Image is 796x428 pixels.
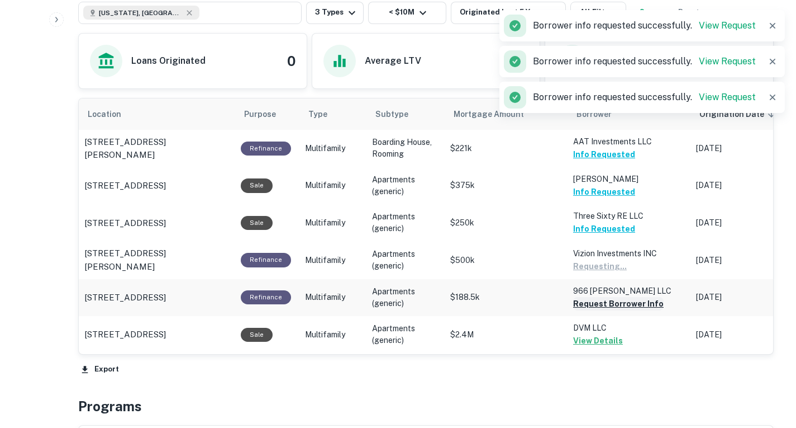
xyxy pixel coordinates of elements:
[699,56,756,67] a: View Request
[131,54,206,68] h6: Loans Originated
[235,98,299,130] th: Purpose
[450,217,562,229] p: $250k
[570,2,626,24] button: All Filters
[305,291,361,303] p: Multifamily
[308,107,327,121] span: Type
[84,135,230,162] a: [STREET_ADDRESS][PERSON_NAME]
[84,179,166,192] p: [STREET_ADDRESS]
[450,255,562,266] p: $500k
[573,185,635,199] button: Info Requested
[631,2,666,24] button: Save your search to get updates of matches that match your search criteria.
[372,211,439,234] p: Apartments (generic)
[699,92,756,102] a: View Request
[573,222,635,236] button: Info Requested
[573,173,685,185] p: [PERSON_NAME]
[305,143,361,154] p: Multifamily
[99,8,183,18] span: [US_STATE], [GEOGRAPHIC_DATA]
[84,179,230,192] a: [STREET_ADDRESS]
[573,297,664,311] button: Request Borrower Info
[84,328,230,341] a: [STREET_ADDRESS]
[78,396,142,416] h4: Programs
[78,2,302,24] button: [US_STATE], [GEOGRAPHIC_DATA]
[241,178,273,192] div: Sale
[372,137,439,160] p: Boarding House, Rooming
[573,210,685,222] p: Three Sixty RE LLC
[368,2,446,24] button: < $10M
[454,107,538,121] span: Mortgage Amount
[573,334,623,347] button: View Details
[372,174,439,197] p: Apartments (generic)
[306,2,364,24] button: 3 Types
[740,338,796,392] iframe: Chat Widget
[573,247,685,260] p: Vizion Investments INC
[305,180,361,191] p: Multifamily
[372,323,439,346] p: Apartments (generic)
[299,98,366,130] th: Type
[372,248,439,272] p: Apartments (generic)
[84,291,230,304] a: [STREET_ADDRESS]
[450,291,562,303] p: $188.5k
[365,54,421,68] h6: Average LTV
[573,322,685,334] p: DVM LLC
[533,91,756,104] p: Borrower info requested successfully.
[305,217,361,229] p: Multifamily
[84,328,166,341] p: [STREET_ADDRESS]
[671,2,707,24] button: Reset
[450,180,562,191] p: $375k
[375,107,408,121] span: Subtype
[241,328,273,342] div: Sale
[78,361,122,378] button: Export
[305,255,361,266] p: Multifamily
[573,135,685,148] p: AAT Investments LLC
[699,20,756,31] a: View Request
[79,98,235,130] th: Location
[533,55,756,68] p: Borrower info requested successfully.
[84,247,230,273] a: [STREET_ADDRESS][PERSON_NAME]
[241,290,291,304] div: This loan purpose was for refinancing
[460,6,561,20] div: Originated Last 5 Years
[450,143,562,154] p: $221k
[305,329,361,341] p: Multifamily
[84,217,230,230] a: [STREET_ADDRESS]
[372,286,439,309] p: Apartments (generic)
[451,2,566,24] button: Originated Last 5 Years
[88,107,136,121] span: Location
[244,107,290,121] span: Purpose
[366,98,445,130] th: Subtype
[533,19,756,32] p: Borrower info requested successfully.
[241,216,273,230] div: Sale
[84,291,166,304] p: [STREET_ADDRESS]
[241,142,291,156] div: This loan purpose was for refinancing
[79,98,773,354] div: scrollable content
[287,51,295,71] h4: 0
[573,148,635,161] button: Info Requested
[241,253,291,267] div: This loan purpose was for refinancing
[84,217,166,230] p: [STREET_ADDRESS]
[445,98,568,130] th: Mortgage Amount
[450,329,562,341] p: $2.4M
[573,285,685,297] p: 966 [PERSON_NAME] LLC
